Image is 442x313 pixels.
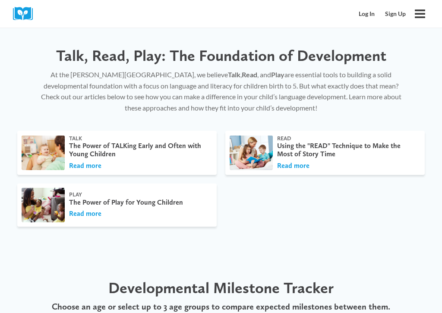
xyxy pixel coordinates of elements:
span: Developmental Milestone Tracker [108,278,334,297]
a: Play The Power of Play for Young Children Read more [17,183,217,227]
div: Using the "READ" Technique to Make the Most of Story Time [277,142,416,158]
div: The Power of Play for Young Children [69,198,208,206]
span: Talk, Read, Play: The Foundation of Development [56,46,386,65]
strong: Play [271,70,284,79]
button: Read more [277,161,309,171]
div: Talk [69,135,208,142]
a: Talk The Power of TALKing Early and Often with Young Children Read more [17,131,217,175]
p: Choose an age or select up to 3 age groups to compare expected milestones between them. [17,301,425,312]
button: Read more [69,161,101,171]
strong: Read [242,70,257,79]
img: mom-reading-with-children.jpg [229,135,274,171]
button: Read more [69,209,101,218]
strong: Talk [228,70,240,79]
button: Open menu [411,5,429,23]
a: Read Using the "READ" Technique to Make the Most of Story Time Read more [225,131,425,175]
div: Read [277,135,416,142]
div: Play [69,191,208,198]
div: The Power of TALKing Early and Often with Young Children [69,142,208,158]
img: iStock_53702022_LARGE.jpg [21,135,66,171]
p: At the [PERSON_NAME][GEOGRAPHIC_DATA], we believe , , and are essential tools to building a solid... [40,69,402,113]
a: Sign Up [380,6,411,22]
img: Cox Campus [13,7,39,20]
a: Log In [354,6,380,22]
img: 0010-Lyra-11-scaled-1.jpg [21,187,66,223]
nav: Secondary Mobile Navigation [354,6,411,22]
